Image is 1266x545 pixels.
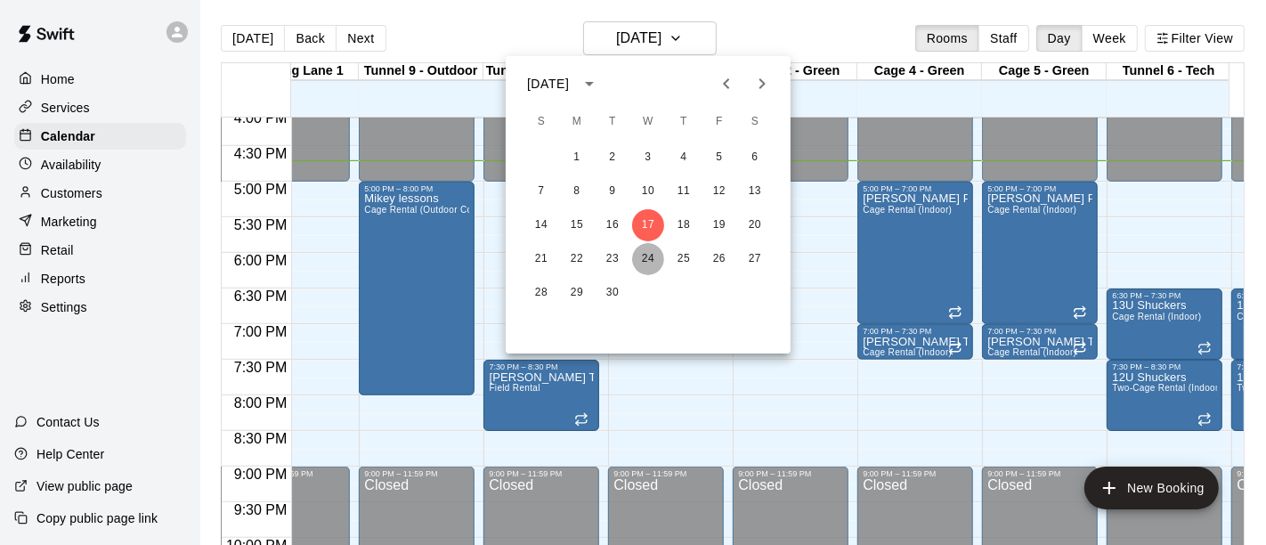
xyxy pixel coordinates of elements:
span: Monday [561,104,593,140]
button: 27 [739,243,771,275]
span: Saturday [739,104,771,140]
button: 14 [525,209,557,241]
button: Next month [744,66,780,102]
button: 3 [632,142,664,174]
button: 18 [668,209,700,241]
span: Tuesday [596,104,629,140]
button: 26 [703,243,735,275]
button: 17 [632,209,664,241]
button: 15 [561,209,593,241]
button: 28 [525,277,557,309]
button: 24 [632,243,664,275]
button: 6 [739,142,771,174]
button: 11 [668,175,700,207]
button: 12 [703,175,735,207]
button: 22 [561,243,593,275]
span: Friday [703,104,735,140]
button: 20 [739,209,771,241]
button: 25 [668,243,700,275]
button: 10 [632,175,664,207]
button: 29 [561,277,593,309]
button: 4 [668,142,700,174]
span: Sunday [525,104,557,140]
button: 8 [561,175,593,207]
button: 21 [525,243,557,275]
span: Thursday [668,104,700,140]
button: calendar view is open, switch to year view [574,69,605,99]
button: 30 [596,277,629,309]
span: Wednesday [632,104,664,140]
button: 5 [703,142,735,174]
button: 13 [739,175,771,207]
button: Previous month [709,66,744,102]
button: 1 [561,142,593,174]
button: 2 [596,142,629,174]
button: 7 [525,175,557,207]
button: 16 [596,209,629,241]
button: 19 [703,209,735,241]
button: 9 [596,175,629,207]
button: 23 [596,243,629,275]
div: [DATE] [527,75,569,94]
